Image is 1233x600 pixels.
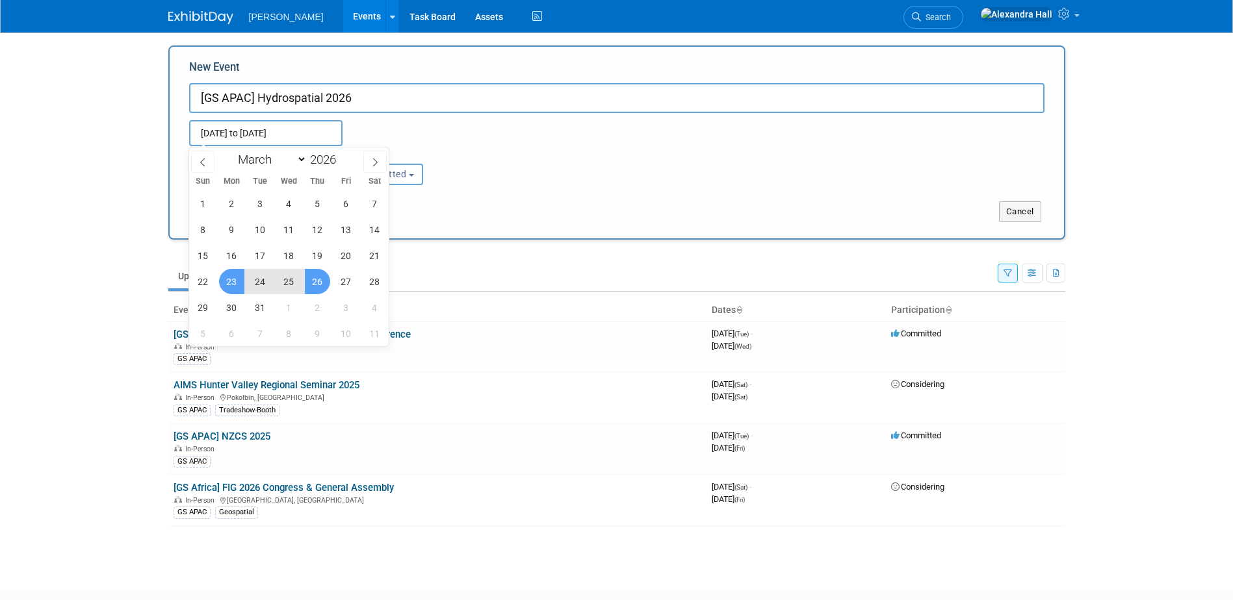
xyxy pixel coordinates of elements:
span: [DATE] [712,341,751,351]
span: (Fri) [734,496,745,503]
span: March 26, 2026 [305,269,330,294]
span: March 7, 2026 [362,191,387,216]
a: [GS APAC] ASEAN International Geomatics Conference [174,329,411,340]
span: April 2, 2026 [305,295,330,320]
div: GS APAC [174,353,211,365]
input: Name of Trade Show / Conference [189,83,1045,113]
span: March 12, 2026 [305,217,330,242]
span: March 21, 2026 [362,243,387,268]
span: March 9, 2026 [219,217,244,242]
span: March 8, 2026 [190,217,216,242]
a: AIMS Hunter Valley Regional Seminar 2025 [174,379,359,391]
span: March 10, 2026 [248,217,273,242]
span: March 11, 2026 [276,217,302,242]
span: April 10, 2026 [333,321,359,346]
img: In-Person Event [174,394,182,400]
span: [DATE] [712,379,751,389]
div: Geospatial [215,506,258,518]
a: Sort by Participation Type [945,305,952,315]
span: April 4, 2026 [362,295,387,320]
span: March 13, 2026 [333,217,359,242]
span: - [751,431,753,440]
span: March 23, 2026 [219,269,244,294]
img: Alexandra Hall [980,7,1053,21]
span: (Sat) [734,381,747,388]
span: April 3, 2026 [333,295,359,320]
span: Tue [246,177,274,186]
span: - [749,379,751,389]
span: March 19, 2026 [305,243,330,268]
span: March 1, 2026 [190,191,216,216]
img: In-Person Event [174,496,182,503]
a: Search [903,6,963,29]
img: In-Person Event [174,445,182,451]
div: Tradeshow-Booth [215,405,279,416]
span: March 6, 2026 [333,191,359,216]
span: (Tue) [734,331,749,338]
span: March 25, 2026 [276,269,302,294]
span: March 31, 2026 [248,295,273,320]
span: March 15, 2026 [190,243,216,268]
span: Mon [217,177,246,186]
span: In-Person [185,496,218,505]
input: Year [307,152,346,167]
span: Considering [891,379,944,389]
span: March 30, 2026 [219,295,244,320]
span: (Fri) [734,445,745,452]
span: March 22, 2026 [190,269,216,294]
span: In-Person [185,343,218,351]
a: [GS Africa] FIG 2026 Congress & General Assembly [174,482,394,494]
span: [PERSON_NAME] [249,12,324,22]
select: Month [232,151,307,168]
span: April 7, 2026 [248,321,273,346]
span: April 5, 2026 [190,321,216,346]
span: Wed [274,177,303,186]
div: Attendance / Format: [189,146,315,163]
div: GS APAC [174,506,211,518]
span: April 11, 2026 [362,321,387,346]
img: In-Person Event [174,343,182,349]
span: March 14, 2026 [362,217,387,242]
span: (Tue) [734,432,749,440]
a: Sort by Start Date [736,305,742,315]
span: April 1, 2026 [276,295,302,320]
span: [DATE] [712,431,753,440]
img: ExhibitDay [168,11,233,24]
span: (Sat) [734,394,747,401]
span: [DATE] [712,443,745,453]
span: In-Person [185,445,218,453]
span: March 27, 2026 [333,269,359,294]
span: March 16, 2026 [219,243,244,268]
div: Participation: [335,146,461,163]
span: - [751,329,753,338]
span: Considering [891,482,944,492]
span: March 29, 2026 [190,295,216,320]
th: Event [168,299,707,321]
span: April 9, 2026 [305,321,330,346]
div: Pokolbin, [GEOGRAPHIC_DATA] [174,392,701,402]
span: Sat [360,177,389,186]
th: Dates [707,299,886,321]
span: In-Person [185,394,218,402]
input: Start Date - End Date [189,120,343,146]
div: GS APAC [174,456,211,468]
span: Search [921,12,951,22]
span: Fri [331,177,360,186]
span: Sun [189,177,218,186]
div: [GEOGRAPHIC_DATA], [GEOGRAPHIC_DATA] [174,494,701,505]
span: March 5, 2026 [305,191,330,216]
span: March 28, 2026 [362,269,387,294]
button: Cancel [999,201,1041,222]
span: March 3, 2026 [248,191,273,216]
span: (Wed) [734,343,751,350]
span: [DATE] [712,329,753,338]
span: [DATE] [712,494,745,504]
a: Upcoming4 [168,264,241,288]
span: April 8, 2026 [276,321,302,346]
span: April 6, 2026 [219,321,244,346]
th: Participation [886,299,1065,321]
span: Committed [891,431,941,440]
label: New Event [189,60,240,80]
span: [DATE] [712,482,751,492]
span: Committed [891,329,941,338]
